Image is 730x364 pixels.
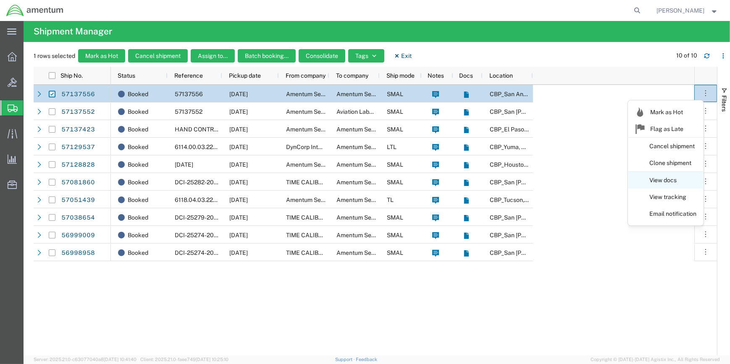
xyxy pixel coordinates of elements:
[489,72,513,79] span: Location
[628,104,703,120] a: Mark as Hot
[336,72,368,79] span: To company
[61,87,95,101] a: 57137556
[128,173,148,191] span: Booked
[128,226,148,244] span: Booked
[229,72,261,79] span: Pickup date
[229,91,248,97] span: 10/15/2025
[175,91,203,97] span: 57137556
[229,179,248,186] span: 10/09/2025
[175,179,227,186] span: DCI-25282-201726
[386,72,415,79] span: Ship mode
[490,144,545,150] span: CBP_Yuma, AZ_YUM
[61,123,95,136] a: 57137423
[628,190,703,205] a: View tracking
[356,357,377,362] a: Feedback
[490,249,626,256] span: CBP_San Angelo, TX_WSA
[229,214,248,221] span: 10/06/2025
[286,214,344,221] span: TIME CALIBRATIONS
[676,51,697,60] div: 10 of 10
[387,214,403,221] span: SMAL
[175,249,227,256] span: DCI-25274-201422
[591,356,720,363] span: Copyright © [DATE]-[DATE] Agistix Inc., All Rights Reserved
[61,193,95,207] a: 57051439
[336,249,399,256] span: Amentum Services, Inc.
[387,108,403,115] span: SMAL
[336,161,398,168] span: Amentum Services, Inc
[175,214,228,221] span: DCI-25279-201565
[175,161,193,168] span: 10/14/25
[128,120,148,138] span: Booked
[140,357,228,362] span: Client: 2025.21.0-faee749
[286,179,344,186] span: TIME CALIBRATIONS
[229,144,248,150] span: 10/15/2025
[128,103,148,120] span: Booked
[286,91,348,97] span: Amentum Services, Inc
[387,161,403,168] span: SMAL
[196,357,228,362] span: [DATE] 10:25:10
[61,211,95,224] a: 57038654
[286,126,349,133] span: Amentum Services, Inc.
[286,144,357,150] span: DynCorp International LLC
[299,49,345,63] button: Consolidate
[286,232,344,238] span: TIME CALIBRATIONS
[118,72,135,79] span: Status
[490,108,626,115] span: CBP_San Angelo, TX_WSA
[175,144,249,150] span: 6114.00.03.2219.YUM.0000
[286,196,348,203] span: Amentum Services, Inc
[286,161,348,168] span: Amentum Services, Inc
[387,196,394,203] span: TL
[336,144,398,150] span: Amentum Services, Inc
[286,249,344,256] span: TIME CALIBRATIONS
[229,196,248,203] span: 10/08/2025
[348,49,384,63] button: Tags
[387,91,403,97] span: SMAL
[175,126,229,133] span: HAND CONTROLER
[490,126,587,133] span: CBP_El Paso, TX_NLS_EFO
[336,108,393,115] span: Aviation Laboratories
[128,244,148,262] span: Booked
[104,357,137,362] span: [DATE] 10:41:40
[229,161,248,168] span: 10/14/2025
[335,357,356,362] a: Support
[128,191,148,209] span: Booked
[387,232,403,238] span: SMAL
[336,214,399,221] span: Amentum Services, Inc.
[387,49,419,63] button: Exit
[238,49,296,63] button: Batch booking...
[490,161,590,168] span: CBP_Houston, TX_EHO
[628,139,703,154] a: Cancel shipment
[61,105,95,118] a: 57137552
[78,49,125,63] button: Mark as Hot
[336,179,399,186] span: Amentum Services, Inc.
[336,232,399,238] span: Amentum Services, Inc.
[387,126,403,133] span: SMAL
[336,196,398,203] span: Amentum Services, Inc
[229,108,248,115] span: 10/15/2025
[490,91,599,97] span: CBP_San Antonio, TX_WST
[628,156,703,171] a: Clone shipment
[387,179,403,186] span: SMAL
[286,72,326,79] span: From company
[628,207,703,222] a: Email notification
[128,85,148,103] span: Booked
[387,144,397,150] span: LTL
[61,246,95,259] a: 56998958
[34,52,75,60] span: 1 rows selected
[175,196,250,203] span: 6118.04.03.2219.WTU.0000
[387,249,403,256] span: SMAL
[490,179,626,186] span: CBP_San Angelo, TX_WSA
[490,196,586,203] span: CBP_Tucson, AZ_WTU
[191,49,235,63] button: Assign to...
[61,158,95,171] a: 57128828
[128,49,188,63] button: Cancel shipment
[61,140,95,154] a: 57129537
[460,72,473,79] span: Docs
[175,108,202,115] span: 57137552
[174,72,203,79] span: Reference
[61,175,95,189] a: 57081860
[34,357,137,362] span: Server: 2025.21.0-c63077040a8
[490,232,626,238] span: CBP_San Angelo, TX_WSA
[34,21,112,42] h4: Shipment Manager
[628,120,703,137] a: Flag as Late
[721,95,727,112] span: Filters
